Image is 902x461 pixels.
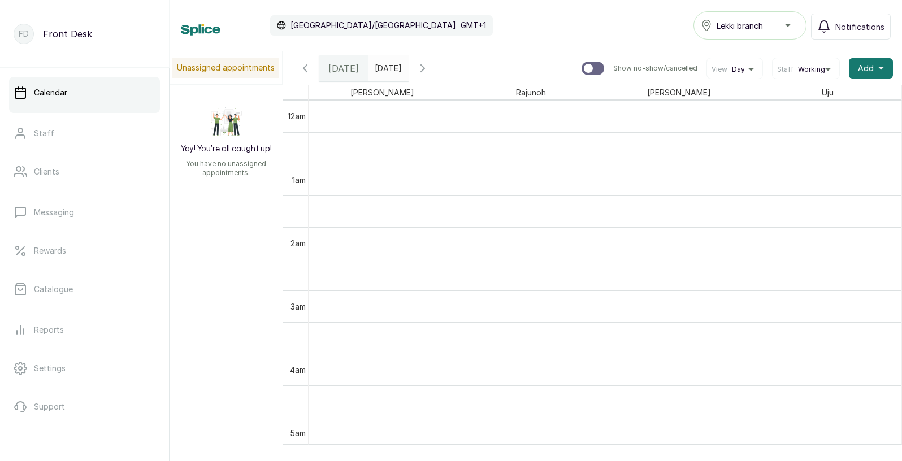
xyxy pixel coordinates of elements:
[9,353,160,384] a: Settings
[348,85,417,99] span: [PERSON_NAME]
[34,324,64,336] p: Reports
[181,143,272,155] h2: Yay! You’re all caught up!
[319,55,368,81] div: [DATE]
[176,159,276,177] p: You have no unassigned appointments.
[393,62,401,69] svg: calender simple
[34,87,67,98] p: Calendar
[9,235,160,267] a: Rewards
[288,237,308,249] div: 2am
[34,363,66,374] p: Settings
[172,58,279,78] p: Unassigned appointments
[34,284,73,295] p: Catalogue
[19,28,29,40] p: FD
[777,65,793,74] span: Staff
[9,429,160,461] button: Logout
[34,166,59,177] p: Clients
[835,21,884,33] span: Notifications
[798,65,825,74] span: Working
[34,207,74,218] p: Messaging
[288,301,308,312] div: 3am
[34,128,54,139] p: Staff
[712,65,758,74] button: ViewDay
[34,245,66,256] p: Rewards
[712,65,727,74] span: View
[290,20,456,31] p: [GEOGRAPHIC_DATA]/[GEOGRAPHIC_DATA]
[849,58,893,79] button: Add
[34,401,65,412] p: Support
[461,20,486,31] p: GMT+1
[777,65,835,74] button: StaffWorking
[9,314,160,346] a: Reports
[9,77,160,108] a: Calendar
[514,85,548,99] span: Rajunoh
[613,64,697,73] p: Show no-show/cancelled
[819,85,836,99] span: Uju
[43,27,92,41] p: Front Desk
[328,62,359,75] span: [DATE]
[858,63,874,74] span: Add
[811,14,891,40] button: Notifications
[9,118,160,149] a: Staff
[717,20,763,32] span: Lekki branch
[285,110,308,122] div: 12am
[288,364,308,376] div: 4am
[9,273,160,305] a: Catalogue
[288,427,308,439] div: 5am
[290,174,308,186] div: 1am
[368,56,387,75] input: Select date
[9,391,160,423] a: Support
[693,11,806,40] button: Lekki branch
[645,85,713,99] span: [PERSON_NAME]
[9,156,160,188] a: Clients
[9,197,160,228] a: Messaging
[732,65,745,74] span: Day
